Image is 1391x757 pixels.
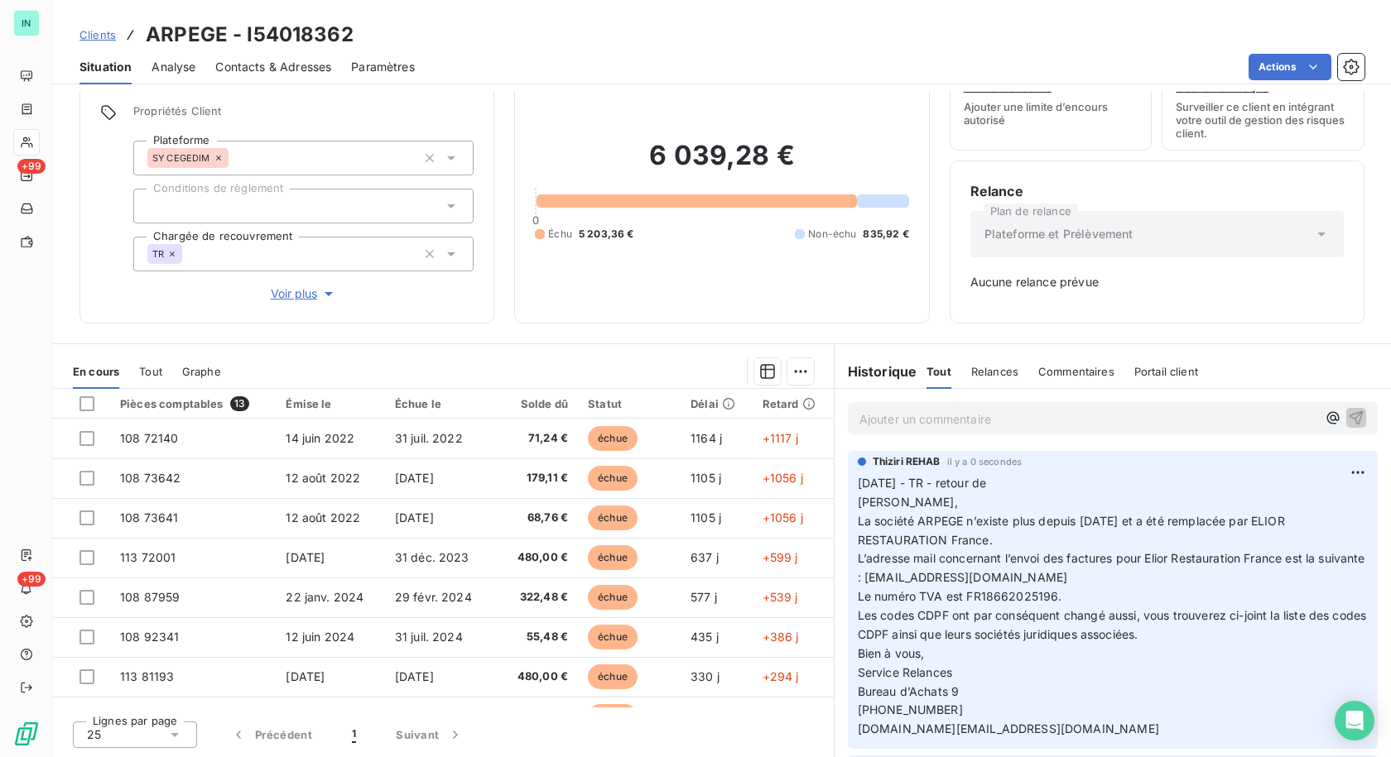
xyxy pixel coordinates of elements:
[13,10,40,36] div: IN
[763,590,798,604] span: +539 j
[858,665,952,679] span: Service Relances
[503,430,568,447] span: 71,24 €
[17,572,46,587] span: +99
[691,590,717,604] span: 577 j
[286,669,325,683] span: [DATE]
[763,630,799,644] span: +386 j
[691,669,720,683] span: 330 j
[579,227,634,242] span: 5 203,36 €
[588,664,638,689] span: échue
[286,431,354,445] span: 14 juin 2022
[503,668,568,685] span: 480,00 €
[395,669,434,683] span: [DATE]
[984,226,1133,242] span: Plateforme et Prélèvement
[503,470,568,486] span: 179,11 €
[503,629,568,645] span: 55,48 €
[286,550,325,564] span: [DATE]
[970,181,1344,201] h6: Relance
[763,669,799,683] span: +294 j
[120,471,180,485] span: 108 73642
[1038,365,1114,378] span: Commentaires
[395,630,463,644] span: 31 juil. 2024
[286,590,363,604] span: 22 janv. 2024
[950,36,1153,151] button: Limite d’encoursAjouter une limite d’encours autorisé
[927,365,951,378] span: Tout
[17,159,46,174] span: +99
[286,397,374,410] div: Émise le
[395,510,434,525] span: [DATE]
[691,397,743,410] div: Délai
[858,721,1159,735] span: [DOMAIN_NAME][EMAIL_ADDRESS][DOMAIN_NAME]
[352,726,356,743] span: 1
[535,139,908,189] h2: 6 039,28 €
[79,28,116,41] span: Clients
[691,431,722,445] span: 1164 j
[1176,100,1350,140] span: Surveiller ce client en intégrant votre outil de gestion des risques client.
[873,454,941,469] span: Thiziri REHAB
[858,476,990,509] span: [DATE] - TR - retour de [PERSON_NAME],
[230,396,249,411] span: 13
[588,426,638,451] span: échue
[588,704,638,729] span: échue
[395,397,483,410] div: Échue le
[858,684,960,698] span: Bureau d’Achats 9
[376,717,484,752] button: Suivant
[1134,365,1198,378] span: Portail client
[503,549,568,566] span: 480,00 €
[548,227,572,242] span: Échu
[970,274,1344,290] span: Aucune relance prévue
[79,26,116,43] a: Clients
[229,151,242,165] input: Ajouter une valeur
[691,550,719,564] span: 637 j
[182,365,221,378] span: Graphe
[139,365,162,378] span: Tout
[858,551,1369,584] span: L’adresse mail concernant l’envoi des factures pour Elior Restauration France est la suivante : [...
[133,104,474,127] span: Propriétés Client
[210,717,332,752] button: Précédent
[691,471,721,485] span: 1105 j
[763,550,798,564] span: +599 j
[503,510,568,526] span: 68,76 €
[133,285,474,303] button: Voir plus
[395,550,469,564] span: 31 déc. 2023
[395,431,463,445] span: 31 juil. 2022
[808,227,856,242] span: Non-échu
[863,227,908,242] span: 835,92 €
[152,249,164,259] span: TR
[835,362,917,381] h6: Historique
[763,510,803,525] span: +1056 j
[147,199,161,213] input: Ajouter une valeur
[120,590,180,604] span: 108 87959
[120,396,266,411] div: Pièces comptables
[13,721,40,747] img: Logo LeanPay
[1335,701,1374,740] div: Open Intercom Messenger
[1249,54,1331,80] button: Actions
[13,162,39,189] a: +99
[763,471,803,485] span: +1056 j
[588,466,638,491] span: échue
[87,726,101,743] span: 25
[971,365,1018,378] span: Relances
[588,585,638,610] span: échue
[588,505,638,530] span: échue
[182,247,195,261] input: Ajouter une valeur
[271,285,337,302] span: Voir plus
[858,589,1062,603] span: Le numéro TVA est FR18662025196.
[691,630,719,644] span: 435 j
[503,397,568,410] div: Solde dû
[532,213,539,227] span: 0
[588,397,671,410] div: Statut
[947,457,1023,467] span: il y a 0 secondes
[215,59,331,75] span: Contacts & Adresses
[286,510,360,525] span: 12 août 2022
[395,590,472,604] span: 29 févr. 2024
[146,20,354,50] h3: ARPEGE - I54018362
[79,59,132,75] span: Situation
[286,630,354,644] span: 12 juin 2024
[332,717,376,752] button: 1
[858,702,963,716] span: [PHONE_NUMBER]
[286,471,360,485] span: 12 août 2022
[503,589,568,606] span: 322,48 €
[120,550,176,564] span: 113 72001
[120,510,178,525] span: 108 73641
